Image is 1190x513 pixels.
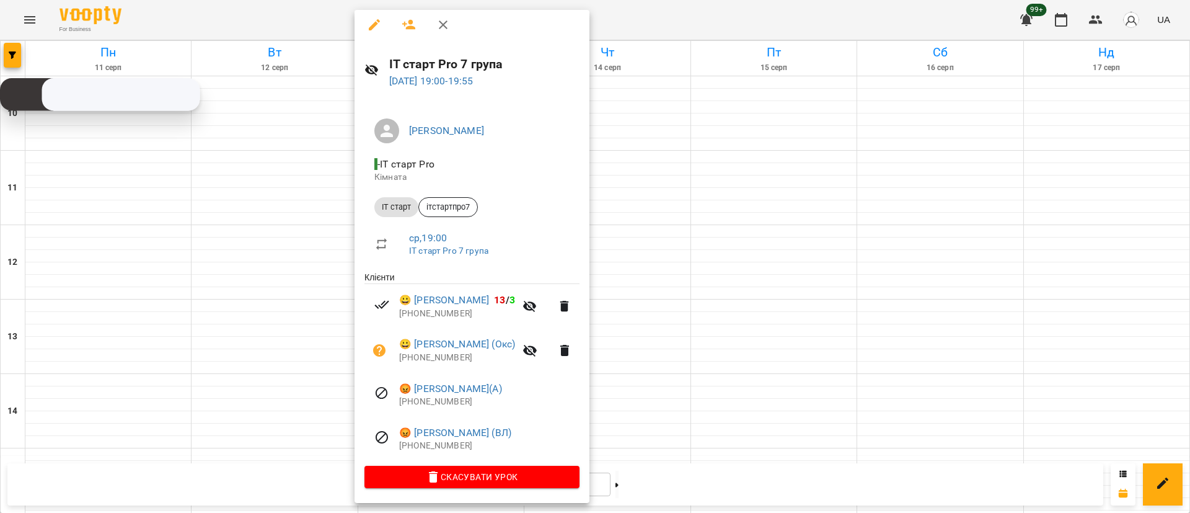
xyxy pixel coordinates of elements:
span: - ІТ старт Pro [374,158,437,170]
span: Скасувати Урок [374,470,570,484]
button: Візит ще не сплачено. Додати оплату? [364,336,394,365]
div: ітстартпро7 [418,197,478,217]
svg: Візит скасовано [374,430,389,445]
h6: ІТ старт Pro 7 група [389,55,580,74]
p: [PHONE_NUMBER] [399,352,515,364]
span: ітстартпро7 [419,202,477,213]
span: 3 [509,294,515,306]
p: Кімната [374,171,570,184]
a: 😡 [PERSON_NAME] (ВЛ) [399,426,511,440]
button: Скасувати Урок [364,466,580,488]
p: [PHONE_NUMBER] [399,396,580,408]
a: [PERSON_NAME] [409,125,484,136]
a: 😀 [PERSON_NAME] (Окс) [399,337,515,352]
a: 😀 [PERSON_NAME] [399,293,489,308]
b: / [494,294,515,306]
span: ІТ старт [374,202,418,213]
a: ІТ старт Pro 7 група [409,246,488,256]
a: [DATE] 19:00-19:55 [389,75,474,87]
ul: Клієнти [364,271,580,466]
svg: Візит скасовано [374,386,389,401]
span: 13 [494,294,505,306]
a: 😡 [PERSON_NAME](А) [399,381,502,396]
p: [PHONE_NUMBER] [399,308,515,320]
a: ср , 19:00 [409,232,447,244]
svg: Візит сплачено [374,297,389,312]
p: [PHONE_NUMBER] [399,440,580,452]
